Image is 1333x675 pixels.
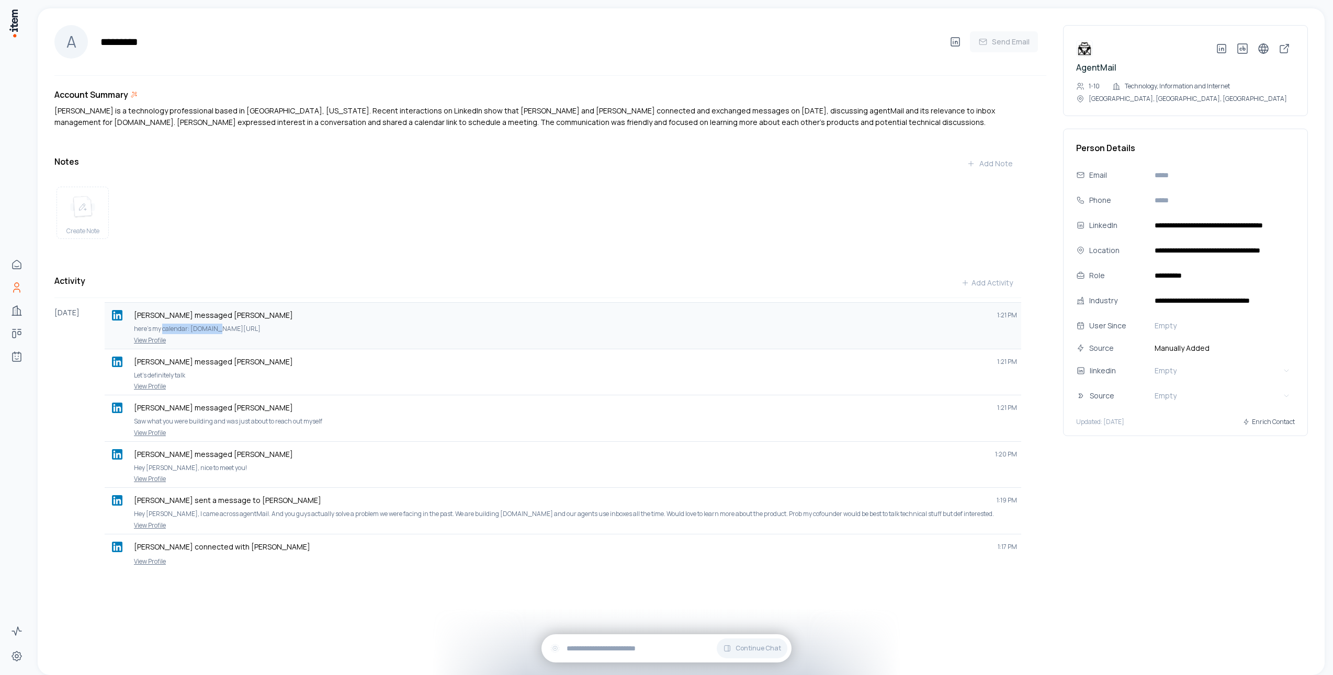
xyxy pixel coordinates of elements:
div: [PERSON_NAME] is a technology professional based in [GEOGRAPHIC_DATA], [US_STATE]. Recent interac... [54,105,1021,128]
a: Agents [6,346,27,367]
div: Continue Chat [541,634,792,662]
p: 1-10 [1089,82,1100,90]
a: People [6,277,27,298]
span: 1:21 PM [997,358,1017,366]
img: linkedin logo [112,495,122,506]
a: Deals [6,323,27,344]
div: User Since [1089,320,1146,331]
p: [PERSON_NAME] connected with [PERSON_NAME] [134,542,989,552]
a: View Profile [109,557,1017,566]
span: Continue Chat [736,644,781,653]
p: [PERSON_NAME] messaged [PERSON_NAME] [134,403,989,413]
a: View Profile [109,336,1017,345]
div: Location [1089,245,1146,256]
a: View Profile [109,382,1017,391]
p: Technology, Information and Internet [1125,82,1230,90]
h3: Account Summary [54,88,128,101]
a: Home [6,254,27,275]
div: Industry [1089,295,1146,306]
div: Source [1089,342,1146,354]
a: Companies [6,300,27,321]
div: A [54,25,88,59]
p: here’s my calendar: [DOMAIN_NAME][URL] [134,324,1017,334]
div: linkedin [1090,365,1157,376]
h3: Activity [54,274,85,287]
img: linkedin logo [112,449,122,460]
span: Manually Added [1150,342,1295,354]
p: [PERSON_NAME] sent a message to [PERSON_NAME] [134,495,988,506]
div: Role [1089,270,1146,281]
img: linkedin logo [112,357,122,367]
a: AgentMail [1076,62,1116,73]
img: linkedin logo [112,310,122,321]
div: Source [1090,390,1157,402]
button: Add Note [958,153,1021,174]
div: Phone [1089,195,1146,206]
span: Empty [1155,321,1177,331]
p: Let’s definitely talk [134,370,1017,381]
img: linkedin logo [112,542,122,552]
p: Saw what you were building and was just about to reach out myself [134,416,1017,427]
p: [PERSON_NAME] messaged [PERSON_NAME] [134,310,989,321]
img: linkedin logo [112,403,122,413]
button: Empty [1150,362,1295,379]
span: 1:20 PM [995,450,1017,459]
p: [GEOGRAPHIC_DATA], [GEOGRAPHIC_DATA], [GEOGRAPHIC_DATA] [1089,95,1287,103]
a: View Profile [109,521,1017,530]
div: [DATE] [54,302,105,570]
p: Hey [PERSON_NAME], nice to meet you! [134,463,1017,473]
h3: Person Details [1076,142,1295,154]
p: Updated: [DATE] [1076,418,1124,426]
button: Continue Chat [717,638,787,658]
a: View Profile [109,429,1017,437]
img: create note [70,196,95,219]
span: Create Note [66,227,99,235]
div: LinkedIn [1089,220,1146,231]
img: Item Brain Logo [8,8,19,38]
button: Add Activity [953,272,1021,293]
span: Empty [1155,365,1177,376]
h3: Notes [54,155,79,168]
div: Email [1089,169,1146,181]
span: 1:21 PM [997,404,1017,412]
a: Activity [6,621,27,642]
div: Add Note [967,158,1013,169]
p: [PERSON_NAME] messaged [PERSON_NAME] [134,449,987,460]
p: [PERSON_NAME] messaged [PERSON_NAME] [134,357,989,367]
p: Hey [PERSON_NAME], I came across agentMail. And you guys actually solve a problem we were facing ... [134,509,1017,519]
button: Empty [1150,317,1295,334]
span: 1:21 PM [997,311,1017,319]
a: View Profile [109,475,1017,483]
a: Settings [6,646,27,667]
span: 1:17 PM [998,543,1017,551]
img: AgentMail [1076,40,1093,57]
button: create noteCreate Note [57,187,109,239]
span: 1:19 PM [997,496,1017,505]
button: Enrich Contact [1242,413,1295,431]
